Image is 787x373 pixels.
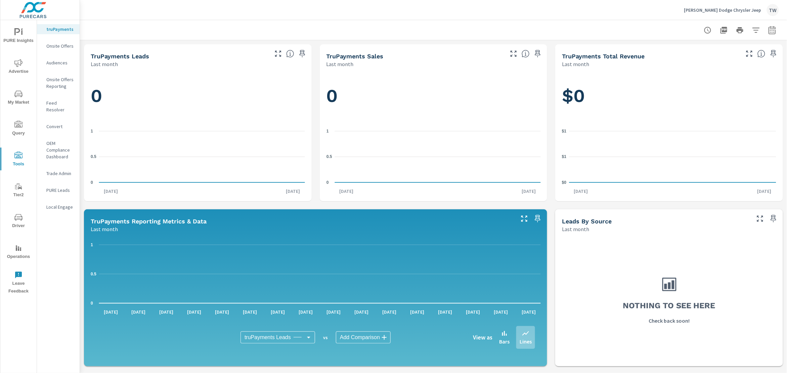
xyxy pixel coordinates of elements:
span: Query [2,121,35,137]
p: OEM Compliance Dashboard [46,140,74,160]
h3: Nothing to see here [623,300,715,311]
p: [DATE] [183,309,206,315]
div: nav menu [0,20,37,298]
h1: 0 [91,85,305,107]
span: Operations [2,244,35,261]
span: Total revenue from sales matched to a truPayments lead. [Source: This data is sourced from the de... [757,50,766,58]
button: Make Fullscreen [273,48,283,59]
span: Driver [2,213,35,230]
h5: truPayments Reporting Metrics & Data [91,218,207,225]
text: $1 [562,129,567,134]
p: [DATE] [569,188,593,195]
text: 0 [91,180,93,185]
p: Check back soon! [649,317,690,325]
button: Apply Filters [749,23,763,37]
p: Lines [520,337,532,345]
p: Last month [91,225,118,233]
span: Save this to your personalized report [768,48,779,59]
div: OEM Compliance Dashboard [37,138,80,162]
p: Onsite Offers Reporting [46,76,74,90]
text: $0 [562,180,567,185]
span: PURE Insights [2,28,35,45]
div: Audiences [37,58,80,68]
p: [DATE] [266,309,290,315]
h5: truPayments Total Revenue [562,53,645,60]
div: Trade Admin [37,168,80,178]
div: Feed Resolver [37,98,80,115]
button: "Export Report to PDF" [717,23,731,37]
button: Make Fullscreen [508,48,519,59]
span: Save this to your personalized report [768,213,779,224]
button: Make Fullscreen [519,213,530,224]
text: 0.5 [91,272,96,276]
p: [DATE] [211,309,234,315]
p: Last month [562,60,589,68]
text: 0.5 [326,154,332,159]
p: Last month [562,225,589,233]
p: Last month [91,60,118,68]
p: [DATE] [99,188,123,195]
div: PURE Leads [37,185,80,195]
div: Onsite Offers [37,41,80,51]
p: [DATE] [322,309,345,315]
p: [DATE] [127,309,150,315]
div: Add Comparison [336,331,391,343]
span: Add Comparison [340,334,380,341]
span: truPayments Leads [245,334,291,341]
div: truPayments [37,24,80,34]
span: Number of sales matched to a truPayments lead. [Source: This data is sourced from the dealer's DM... [522,50,530,58]
p: [DATE] [461,309,485,315]
div: truPayments Leads [241,331,315,343]
text: 1 [91,129,93,134]
p: Bars [499,337,510,345]
p: Feed Resolver [46,100,74,113]
text: 1 [326,129,329,134]
p: [DATE] [99,309,123,315]
h5: truPayments Sales [326,53,384,60]
button: Print Report [733,23,747,37]
text: $1 [562,154,567,159]
p: Onsite Offers [46,43,74,49]
p: truPayments [46,26,74,33]
button: Select Date Range [766,23,779,37]
p: [DATE] [378,309,401,315]
p: Audiences [46,59,74,66]
p: [DATE] [238,309,262,315]
text: 1 [91,243,93,247]
p: [PERSON_NAME] Dodge Chrysler Jeep [684,7,761,13]
text: 0.5 [91,154,96,159]
span: My Market [2,90,35,106]
h6: View as [473,334,492,341]
p: [DATE] [433,309,457,315]
span: Advertise [2,59,35,75]
div: Onsite Offers Reporting [37,74,80,91]
p: [DATE] [405,309,429,315]
p: PURE Leads [46,187,74,194]
span: The number of truPayments leads. [286,50,294,58]
p: [DATE] [350,309,373,315]
p: [DATE] [753,188,776,195]
h5: Leads By Source [562,218,612,225]
button: Make Fullscreen [744,48,755,59]
p: [DATE] [517,188,540,195]
p: [DATE] [335,188,358,195]
text: 0 [326,180,329,185]
p: [DATE] [294,309,317,315]
span: Tools [2,152,35,168]
span: Save this to your personalized report [532,48,543,59]
p: [DATE] [155,309,178,315]
div: Local Engage [37,202,80,212]
span: Leave Feedback [2,271,35,295]
span: Tier2 [2,182,35,199]
div: TW [767,4,779,16]
p: Local Engage [46,204,74,210]
h1: $0 [562,85,776,107]
p: [DATE] [281,188,305,195]
p: [DATE] [489,309,513,315]
div: Convert [37,121,80,131]
button: Make Fullscreen [755,213,766,224]
span: Save this to your personalized report [297,48,308,59]
text: 0 [91,301,93,306]
h5: truPayments Leads [91,53,149,60]
p: [DATE] [517,309,540,315]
